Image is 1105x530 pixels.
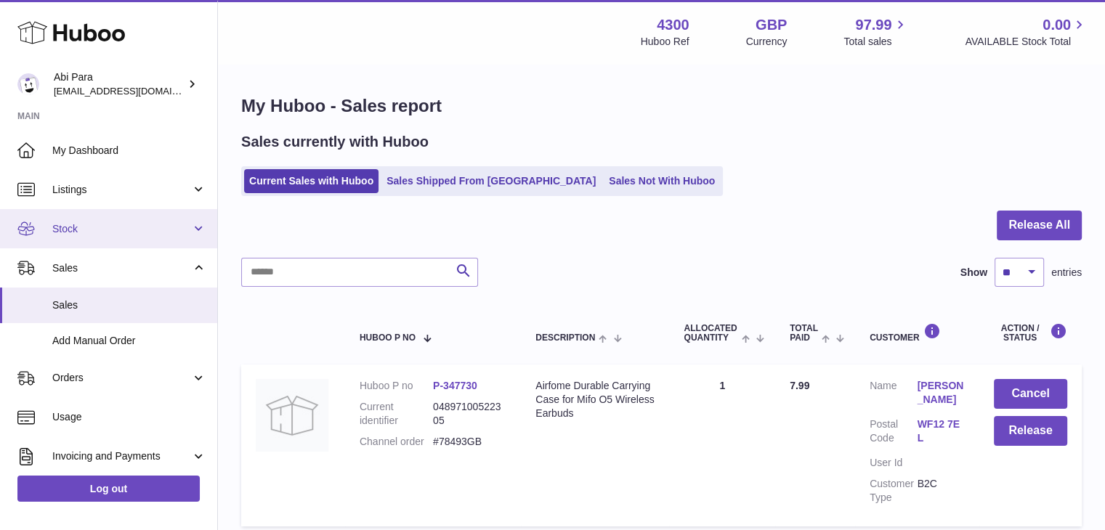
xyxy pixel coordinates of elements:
[244,169,379,193] a: Current Sales with Huboo
[843,35,908,49] span: Total sales
[256,379,328,452] img: no-photo.jpg
[360,333,416,343] span: Huboo P no
[1051,266,1082,280] span: entries
[756,15,787,35] strong: GBP
[54,85,214,97] span: [EMAIL_ADDRESS][DOMAIN_NAME]
[790,380,809,391] span: 7.99
[52,410,206,424] span: Usage
[433,435,506,449] dd: #78493GB
[960,266,987,280] label: Show
[535,333,595,343] span: Description
[669,364,775,526] td: 1
[870,477,917,505] dt: Customer Type
[52,298,206,312] span: Sales
[54,70,185,98] div: Abi Para
[917,417,964,445] a: WF12 7EL
[17,476,200,502] a: Log out
[917,379,964,407] a: [PERSON_NAME]
[746,35,788,49] div: Currency
[360,435,433,449] dt: Channel order
[360,400,433,428] dt: Current identifier
[535,379,655,420] div: Airfome Durable Carrying Case for Mifo O5 Wireless Earbuds
[433,400,506,428] dd: 04897100522305
[965,35,1088,49] span: AVAILABLE Stock Total
[855,15,891,35] span: 97.99
[843,15,908,49] a: 97.99 Total sales
[790,324,818,343] span: Total paid
[994,416,1067,446] button: Release
[52,261,191,275] span: Sales
[381,169,601,193] a: Sales Shipped From [GEOGRAPHIC_DATA]
[870,456,917,470] dt: User Id
[965,15,1088,49] a: 0.00 AVAILABLE Stock Total
[684,324,737,343] span: ALLOCATED Quantity
[917,477,964,505] dd: B2C
[657,15,689,35] strong: 4300
[52,371,191,385] span: Orders
[52,183,191,197] span: Listings
[994,323,1067,343] div: Action / Status
[52,449,191,463] span: Invoicing and Payments
[870,417,917,449] dt: Postal Code
[641,35,689,49] div: Huboo Ref
[52,334,206,348] span: Add Manual Order
[870,379,917,410] dt: Name
[241,132,429,152] h2: Sales currently with Huboo
[433,380,477,391] a: P-347730
[997,211,1082,240] button: Release All
[241,94,1082,118] h1: My Huboo - Sales report
[604,169,720,193] a: Sales Not With Huboo
[1043,15,1071,35] span: 0.00
[870,323,965,343] div: Customer
[994,379,1067,409] button: Cancel
[52,222,191,236] span: Stock
[52,144,206,158] span: My Dashboard
[360,379,433,393] dt: Huboo P no
[17,73,39,95] img: Abi@mifo.co.uk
